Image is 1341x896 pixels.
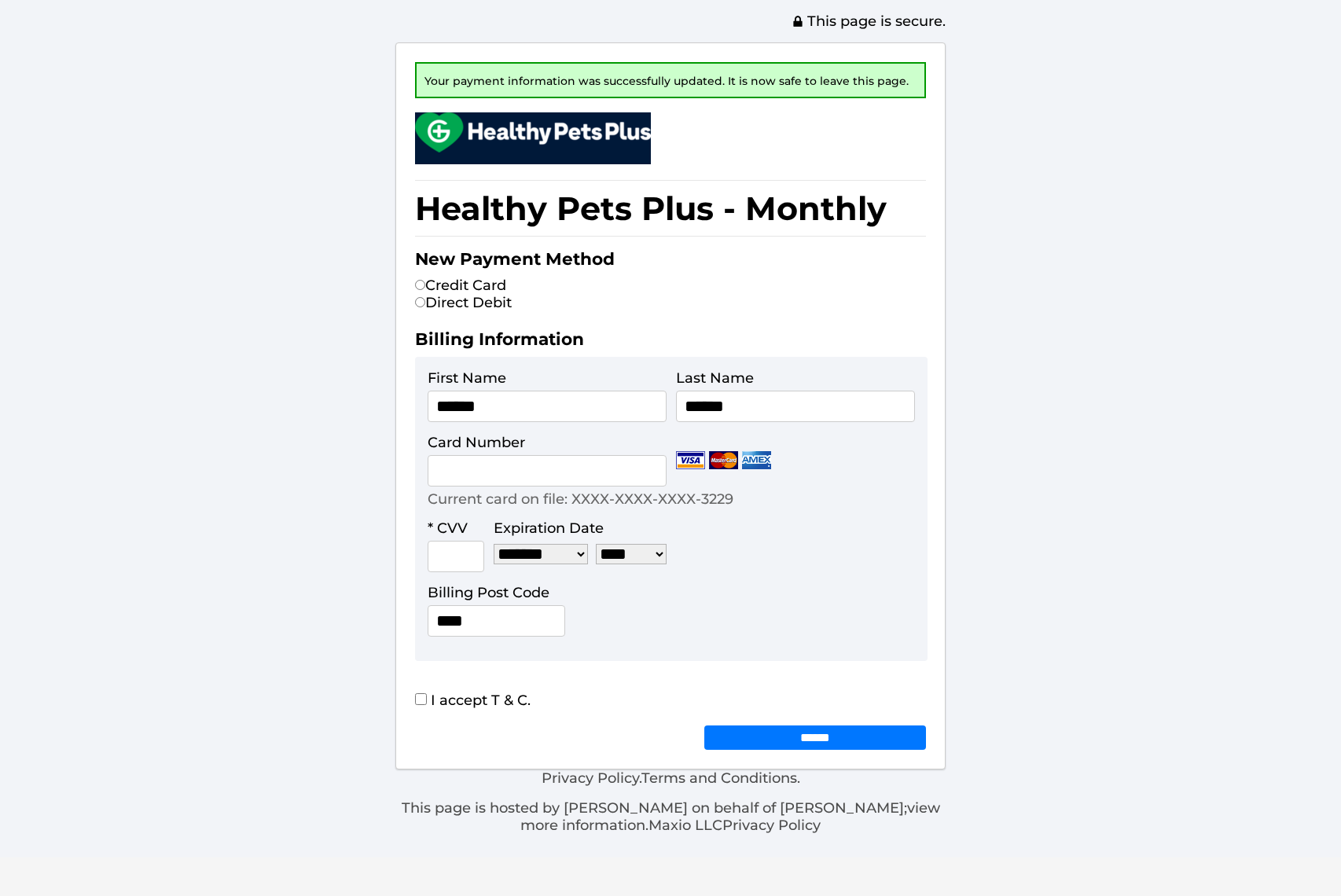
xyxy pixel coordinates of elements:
h2: New Payment Method [415,248,926,277]
input: I accept T & C. [415,693,427,705]
div: . . [395,769,946,834]
img: Mastercard [709,451,738,469]
label: I accept T & C. [415,692,531,709]
label: Credit Card [415,277,506,294]
label: Billing Post Code [428,584,549,601]
img: small.png [415,112,651,152]
img: Amex [742,451,771,469]
label: Last Name [676,369,754,387]
p: Current card on file: XXXX-XXXX-XXXX-3229 [428,490,733,508]
label: Expiration Date [494,520,604,537]
label: * CVV [428,520,468,537]
span: This page is secure. [792,13,946,30]
a: Privacy Policy [722,817,821,834]
a: view more information. [520,799,940,834]
img: Visa [676,451,705,469]
label: Direct Debit [415,294,512,311]
label: Card Number [428,434,525,451]
a: Privacy Policy [542,769,639,787]
p: This page is hosted by [PERSON_NAME] on behalf of [PERSON_NAME]; Maxio LLC [395,799,946,834]
input: Direct Debit [415,297,425,307]
label: First Name [428,369,506,387]
h2: Billing Information [415,329,926,357]
span: Your payment information was successfully updated. It is now safe to leave this page. [424,74,909,88]
input: Credit Card [415,280,425,290]
h1: Healthy Pets Plus - Monthly [415,180,926,237]
a: Terms and Conditions [641,769,797,787]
